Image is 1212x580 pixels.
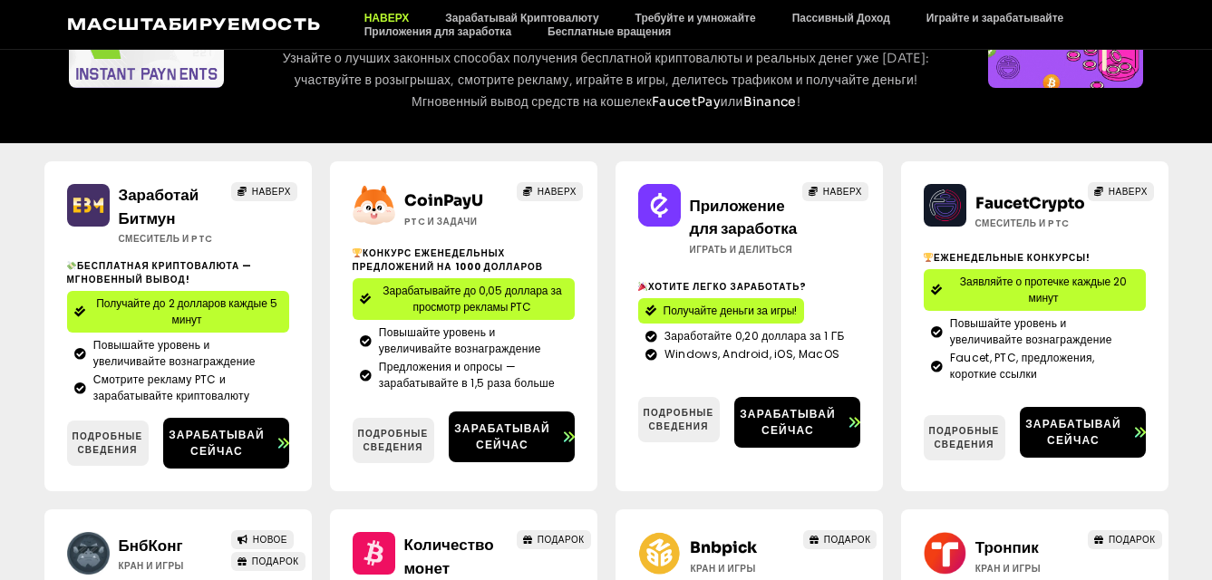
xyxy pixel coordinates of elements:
[231,182,297,201] a: НАВЕРХ
[924,424,1005,451] span: Подробные сведения
[975,538,1039,557] a: Тронпик
[252,185,291,198] span: НАВЕРХ
[908,11,1081,24] a: Играйте и зарабатывайте
[67,14,322,34] a: Масштабируемость
[163,427,271,459] span: Зарабатывай сейчас
[252,555,299,568] span: ПОДАРОК
[774,11,908,24] a: Пассивный Доход
[353,418,434,463] a: Подробные сведения
[449,411,575,462] a: Зарабатывай сейчас
[119,559,232,573] h2: Кран и игры
[690,562,803,575] h2: Кран и игры
[353,248,362,257] img: 🏆
[374,324,567,357] span: Повышайте уровень и увеличивайте вознаграждение
[660,328,845,344] span: Заработайте 0,20 доллара за 1 ГБ
[690,538,757,557] a: Bnbpick
[743,93,797,110] a: Binance
[823,185,862,198] span: НАВЕРХ
[529,24,689,38] a: Бесплатные вращения
[975,562,1089,575] h2: Кран и игры
[660,346,839,362] span: Windows, Android, iOS, MacOS
[231,552,305,571] a: ПОДАРОК
[945,350,1139,382] span: Faucet, PTC, предложения, короткие ссылки
[638,298,805,324] a: Получайте деньги за игры!
[924,269,1146,311] a: Заявляйте о протечке каждые 20 минут
[427,11,616,24] a: Зарабатывай Криптовалюту
[517,182,583,201] a: НАВЕРХ
[538,185,577,198] span: НАВЕРХ
[346,24,529,38] a: Приложения для заработка
[253,533,287,546] span: НОВОЕ
[924,415,1005,460] a: Подробные сведения
[664,303,798,319] span: Получайте деньги за игры!
[257,48,955,112] p: Узнайте о лучших законных способах получения бесплатной криптовалюты и реальных денег уже [DATE]:...
[945,315,1139,348] span: Повышайте уровень и увеличивайте вознаграждение
[975,194,1085,213] a: FaucetCrypto
[538,533,585,546] span: ПОДАРОК
[802,182,868,201] a: НАВЕРХ
[67,261,76,270] img: 💸
[404,215,518,228] h2: ptc и задачи
[824,533,871,546] span: ПОДАРОК
[949,274,1139,306] span: Заявляйте о протечке каждые 20 минут
[449,420,557,453] span: Зарабатывай сейчас
[404,536,494,578] a: Количество монет
[690,197,798,239] a: Приложение для заработка
[67,420,149,466] a: Подробные сведения
[89,337,282,370] span: Повышайте уровень и увеличивайте вознаграждение
[803,530,877,549] a: ПОДАРОК
[924,251,1146,265] h2: Еженедельные конкурсы!
[1020,416,1128,449] span: Зарабатывай сейчас
[638,397,720,442] a: Подробные сведения
[378,283,567,315] span: Зарабатывайте до 0,05 доллара за просмотр рекламы PTC
[374,359,567,391] span: Предложения и опросы — зарабатывайте в 1,5 раза больше
[638,280,860,294] h2: Хотите легко заработать?
[638,406,720,433] span: Подробные сведения
[652,93,721,110] a: FaucetPay
[119,186,199,228] a: Заработай Битмун
[67,291,289,333] a: Получайте до 2 долларов каждые 5 минут
[638,282,647,291] img: 🎉
[92,295,282,328] span: Получайте до 2 долларов каждые 5 минут
[1088,182,1154,201] a: НАВЕРХ
[119,232,232,246] h2: Смеситель и PTC
[346,11,428,24] a: НАВЕРХ
[163,418,289,469] a: Зарабатывай сейчас
[353,427,434,454] span: Подробные сведения
[975,217,1089,230] h2: Смеситель и PTC
[346,11,1146,38] nav: Меню
[734,397,860,448] a: Зарабатывай сейчас
[404,191,483,210] a: CoinPayU
[1088,530,1161,549] a: ПОДАРОК
[924,253,933,262] img: 🏆
[517,530,590,549] a: ПОДАРОК
[89,372,282,404] span: Смотрите рекламу PTC и зарабатывайте криптовалюту
[690,243,803,256] h2: Играть и делиться
[67,259,289,286] h2: Бесплатная криптовалюта — мгновенный вывод!
[231,530,294,549] a: НОВОЕ
[1109,533,1156,546] span: ПОДАРОК
[119,536,183,556] a: БнбКонг
[734,406,842,439] span: Зарабатывай сейчас
[353,246,575,274] h2: Конкурс еженедельных предложений на 1000 долларов
[617,11,774,24] a: Требуйте и умножайте
[1109,185,1148,198] span: НАВЕРХ
[1020,407,1146,458] a: Зарабатывай сейчас
[353,278,575,320] a: Зарабатывайте до 0,05 доллара за просмотр рекламы PTC
[67,430,149,457] span: Подробные сведения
